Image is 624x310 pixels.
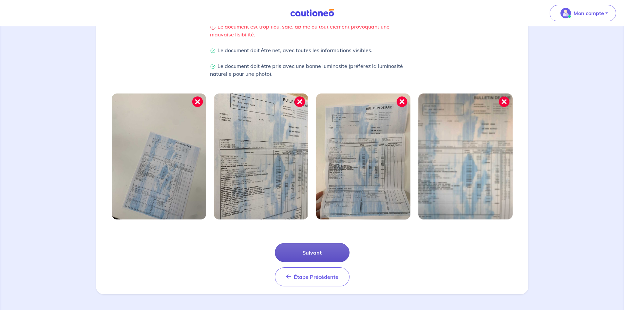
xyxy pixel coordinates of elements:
img: Warning [210,24,216,30]
img: Image mal cadrée 1 [112,93,206,219]
img: Check [210,64,216,70]
span: Étape Précédente [294,274,338,280]
img: Check [210,48,216,54]
p: Le document est trop flou, sale, abîmé ou tout élément provoquant une mauvaise lisibilité. [210,23,414,38]
p: Le document doit être net, avec toutes les informations visibles. Le document doit être pris avec... [210,46,414,78]
button: Suivant [275,243,350,262]
img: Image mal cadrée 2 [214,93,308,219]
img: Cautioneo [288,9,337,17]
img: Image mal cadrée 3 [316,93,410,219]
button: illu_account_valid_menu.svgMon compte [550,5,616,21]
img: illu_account_valid_menu.svg [560,8,571,18]
button: Étape Précédente [275,267,350,286]
p: Mon compte [574,9,604,17]
img: Image mal cadrée 4 [418,93,513,219]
